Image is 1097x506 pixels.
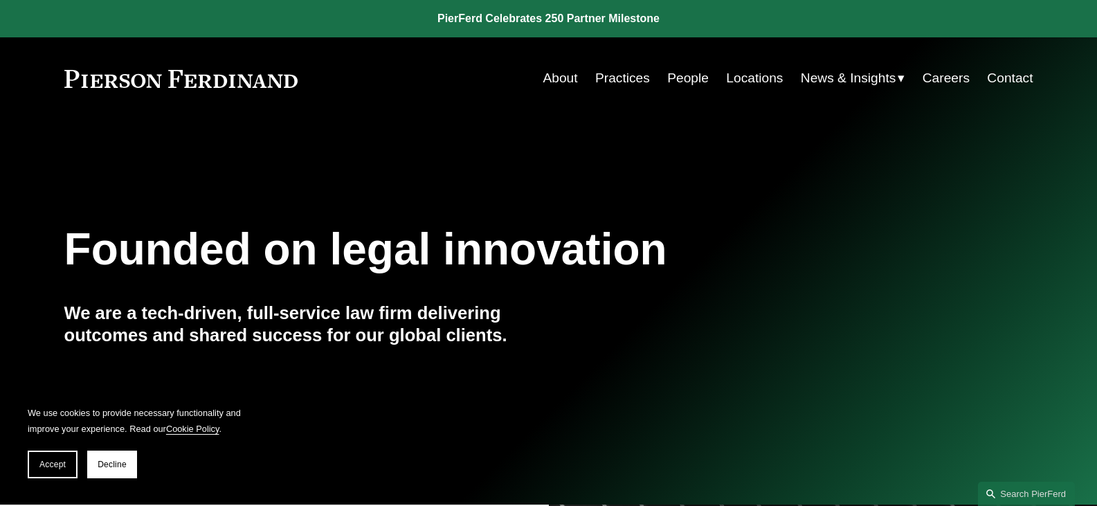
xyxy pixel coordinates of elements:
[14,391,263,492] section: Cookie banner
[64,224,872,275] h1: Founded on legal innovation
[28,451,78,478] button: Accept
[39,460,66,469] span: Accept
[64,302,549,347] h4: We are a tech-driven, full-service law firm delivering outcomes and shared success for our global...
[595,65,650,91] a: Practices
[667,65,709,91] a: People
[801,65,905,91] a: folder dropdown
[978,482,1075,506] a: Search this site
[166,424,219,434] a: Cookie Policy
[923,65,970,91] a: Careers
[28,405,249,437] p: We use cookies to provide necessary functionality and improve your experience. Read our .
[987,65,1033,91] a: Contact
[87,451,137,478] button: Decline
[98,460,127,469] span: Decline
[726,65,783,91] a: Locations
[543,65,577,91] a: About
[801,66,896,91] span: News & Insights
